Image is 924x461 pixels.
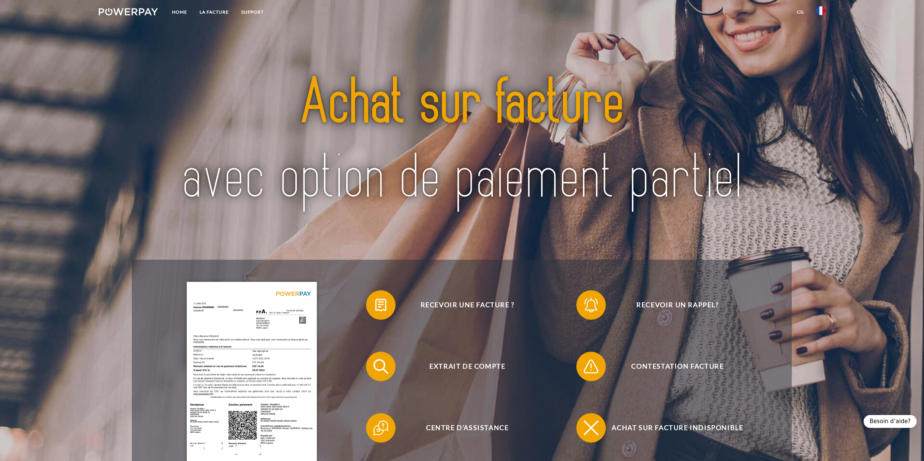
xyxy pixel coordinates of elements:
[791,6,810,19] a: CG
[235,6,270,19] a: Support
[587,352,768,381] span: Contestation Facture
[576,352,768,381] button: Contestation Facture
[377,290,558,320] span: Recevoir une facture ?
[582,419,600,437] img: qb_close.svg
[576,413,768,443] button: Achat sur facture indisponible
[372,357,390,376] img: qb_search.svg
[166,6,193,19] a: Home
[587,290,768,320] span: Recevoir un rappel?
[366,352,558,381] button: Extrait de compte
[193,6,235,19] a: LA FACTURE
[366,413,558,443] button: Centre d'assistance
[372,419,390,437] img: qb_help.svg
[170,46,753,236] img: title-powerpay_fr.svg
[576,290,768,320] button: Recevoir un rappel?
[587,413,768,443] span: Achat sur facture indisponible
[372,296,390,314] img: qb_bill.svg
[366,290,558,320] button: Recevoir une facture ?
[864,415,917,428] div: Besoin d’aide?
[99,8,158,15] img: logo-powerpay-white.svg
[377,352,558,381] span: Extrait de compte
[582,357,600,376] img: qb_warning.svg
[582,296,600,314] img: qb_bell.svg
[816,6,825,15] img: fr
[377,413,558,443] span: Centre d'assistance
